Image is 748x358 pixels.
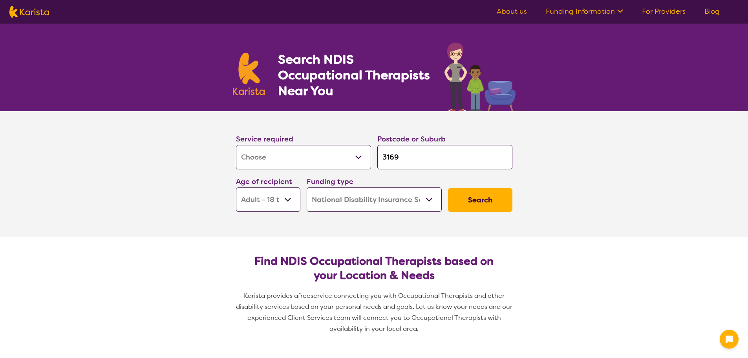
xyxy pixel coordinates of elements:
[497,7,527,16] a: About us
[244,292,298,300] span: Karista provides a
[377,134,446,144] label: Postcode or Suburb
[298,292,311,300] span: free
[236,134,293,144] label: Service required
[278,51,431,99] h1: Search NDIS Occupational Therapists Near You
[307,177,353,186] label: Funding type
[236,177,292,186] label: Age of recipient
[9,6,49,18] img: Karista logo
[377,145,512,169] input: Type
[642,7,686,16] a: For Providers
[448,188,512,212] button: Search
[236,292,514,333] span: service connecting you with Occupational Therapists and other disability services based on your p...
[444,42,516,111] img: occupational-therapy
[704,7,720,16] a: Blog
[242,254,506,283] h2: Find NDIS Occupational Therapists based on your Location & Needs
[546,7,623,16] a: Funding Information
[233,53,265,95] img: Karista logo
